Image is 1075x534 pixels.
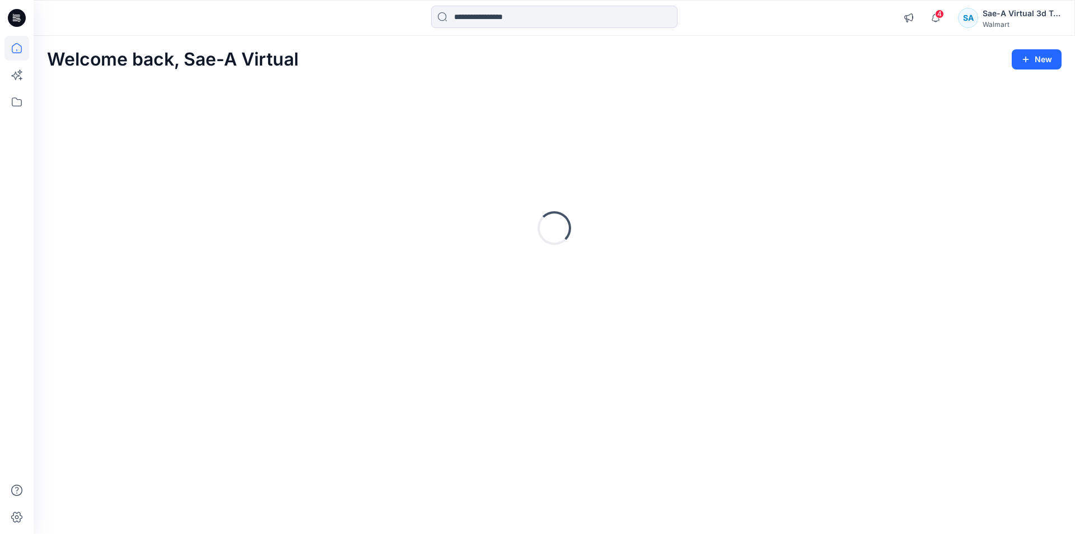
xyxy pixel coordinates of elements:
span: 4 [935,10,944,18]
button: New [1012,49,1062,69]
h2: Welcome back, Sae-A Virtual [47,49,298,70]
div: Walmart [983,20,1061,29]
div: SA [958,8,978,28]
div: Sae-A Virtual 3d Team [983,7,1061,20]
